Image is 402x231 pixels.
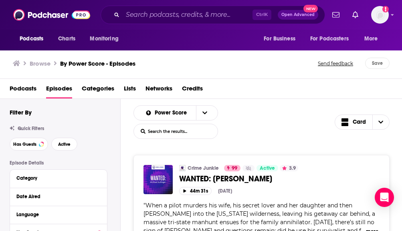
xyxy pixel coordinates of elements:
span: For Business [264,33,295,44]
span: Logged in as HavasFormulab2b [371,6,389,24]
a: Show notifications dropdown [349,8,362,22]
button: Date Aired [16,191,101,201]
span: More [364,33,378,44]
img: Podchaser - Follow, Share and Rate Podcasts [13,7,90,22]
svg: Add a profile image [382,6,389,12]
span: For Podcasters [310,33,349,44]
a: Crime Junkie [188,165,219,171]
span: Active [58,142,71,147]
span: Ctrl K [253,10,271,20]
h2: Choose List sort [133,105,218,121]
a: Networks [145,82,172,98]
span: Charts [58,33,75,44]
span: Power Score [155,110,190,116]
div: Date Aired [16,194,95,199]
button: Send feedback [315,58,356,69]
span: Quick Filters [18,126,44,131]
span: 99 [232,165,237,173]
h3: Browse [30,60,51,67]
a: Active [257,165,278,171]
button: open menu [196,106,213,120]
button: Language [16,209,101,219]
span: Active [260,165,275,173]
div: Language [16,212,95,217]
span: Card [353,119,366,125]
input: Search podcasts, credits, & more... [123,8,253,21]
span: Podcasts [20,33,43,44]
button: open menu [14,31,54,46]
button: open menu [359,31,388,46]
button: Show profile menu [371,6,389,24]
button: open menu [84,31,129,46]
span: Monitoring [90,33,118,44]
div: Category [16,175,95,181]
a: 99 [224,165,240,171]
div: [DATE] [218,188,232,194]
button: Save [365,58,390,69]
img: User Profile [371,6,389,24]
a: Categories [82,82,114,98]
span: WANTED: [PERSON_NAME] [179,174,272,184]
a: Charts [53,31,80,46]
button: open menu [139,110,196,116]
p: Episode Details [10,160,107,166]
span: New [303,5,318,12]
button: Has Guests [10,138,48,151]
span: Open Advanced [281,13,315,17]
img: Crime Junkie [179,165,186,171]
a: Lists [124,82,136,98]
a: Show notifications dropdown [329,8,343,22]
button: 3.9 [280,165,298,171]
img: WANTED: Michael Bullinger [143,165,173,194]
a: Episodes [46,82,72,98]
button: Active [51,138,77,151]
a: WANTED: [PERSON_NAME] [179,174,380,184]
a: Credits [182,82,203,98]
a: Podcasts [10,82,36,98]
div: Open Intercom Messenger [375,188,394,207]
button: Choose View [335,114,390,130]
button: 44m 31s [179,187,212,195]
button: Open AdvancedNew [278,10,318,20]
span: Has Guests [13,142,36,147]
button: open menu [305,31,360,46]
a: By Power Score - Episodes [60,60,135,67]
button: Category [16,173,101,183]
button: open menu [258,31,305,46]
h2: Filter By [10,108,32,116]
div: Search podcasts, credits, & more... [101,6,325,24]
